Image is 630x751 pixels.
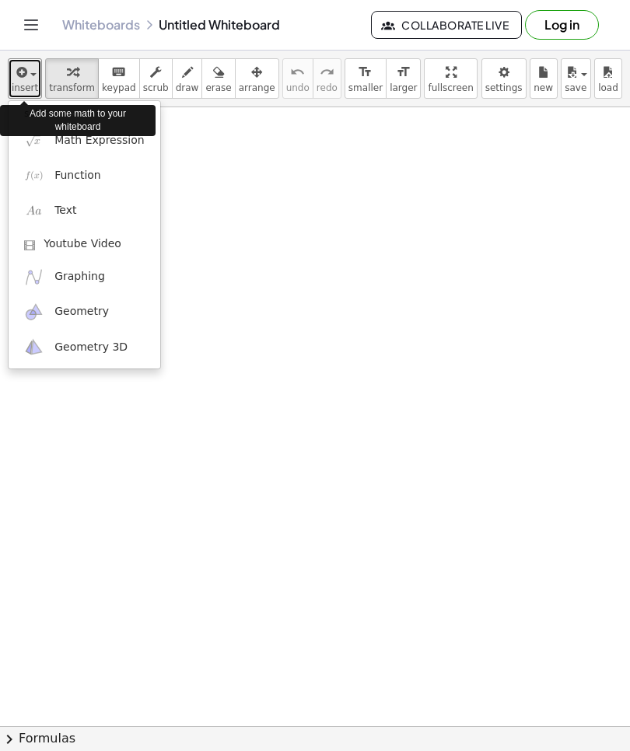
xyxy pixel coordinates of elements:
a: Geometry [9,295,160,330]
img: f_x.png [24,166,44,185]
span: Youtube Video [44,236,121,252]
a: Youtube Video [9,229,160,260]
span: Geometry [54,304,109,320]
img: ggb-3d.svg [24,337,44,357]
span: Geometry 3D [54,340,128,355]
span: Function [54,168,101,183]
span: Text [54,203,76,218]
img: Aa.png [24,201,44,221]
img: ggb-geometry.svg [24,302,44,322]
span: Math Expression [54,133,144,148]
img: ggb-graphing.svg [24,267,44,287]
a: Graphing [9,260,160,295]
img: sqrt_x.png [24,131,44,150]
span: Graphing [54,269,105,285]
a: Function [9,158,160,193]
a: Geometry 3D [9,330,160,365]
a: Text [9,194,160,229]
a: Math Expression [9,123,160,158]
